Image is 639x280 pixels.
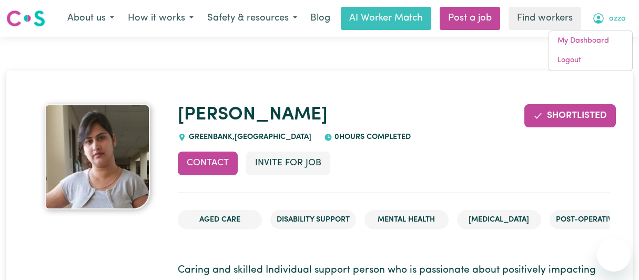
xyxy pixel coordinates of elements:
a: AI Worker Match [341,7,431,30]
a: Careseekers logo [6,6,45,31]
button: Contact [178,152,238,175]
button: How it works [121,7,200,29]
a: Nilima's profile picture' [29,104,165,209]
img: Nilima [45,104,150,209]
iframe: Button to launch messaging window, conversation in progress [597,238,631,272]
button: Safety & resources [200,7,304,29]
span: GREENBANK , [GEOGRAPHIC_DATA] [186,133,311,141]
a: Blog [304,7,337,30]
a: Logout [549,51,632,71]
span: 0 hours completed [332,133,411,141]
button: My Account [585,7,633,29]
button: Remove from shortlist [524,104,616,127]
a: Find workers [509,7,581,30]
a: My Dashboard [549,31,632,51]
li: Aged Care [178,210,262,230]
li: Disability Support [270,210,356,230]
a: Post a job [440,7,500,30]
li: [MEDICAL_DATA] [457,210,541,230]
img: Careseekers logo [6,9,45,28]
span: Shortlisted [547,111,607,120]
div: My Account [549,31,633,71]
a: [PERSON_NAME] [178,106,328,124]
button: Invite for Job [246,152,330,175]
span: azza [609,13,626,25]
li: Mental Health [364,210,449,230]
button: About us [60,7,121,29]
